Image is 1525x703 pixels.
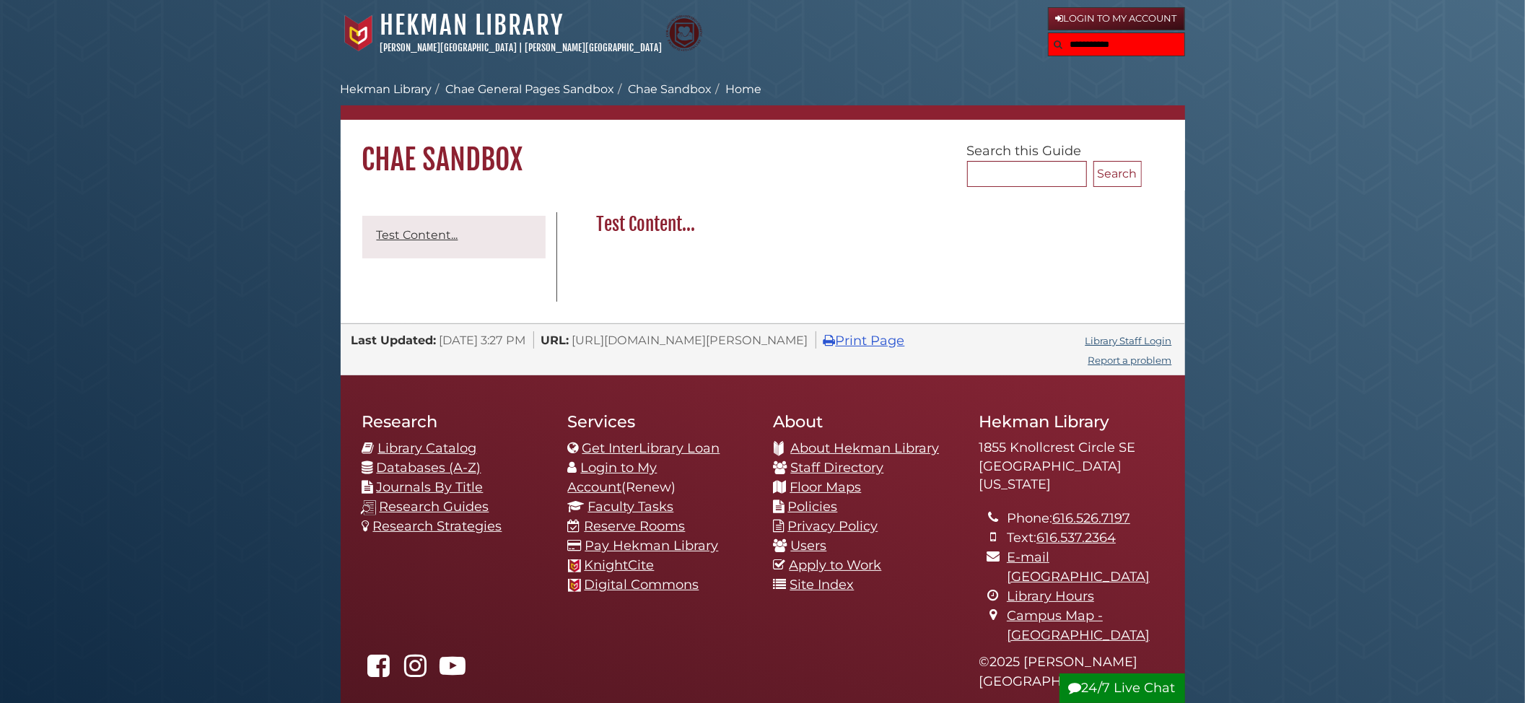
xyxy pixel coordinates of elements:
[585,518,686,534] a: Reserve Rooms
[791,460,884,476] a: Staff Directory
[520,42,523,53] span: |
[790,440,939,456] a: About Hekman Library
[1048,7,1185,30] a: Login to My Account
[378,440,477,456] a: Library Catalog
[446,82,615,96] a: Chae General Pages Sandbox
[1007,509,1163,528] li: Phone:
[979,411,1163,432] h2: Hekman Library
[341,81,1185,120] nav: breadcrumb
[380,42,517,53] a: [PERSON_NAME][GEOGRAPHIC_DATA]
[1007,588,1094,604] a: Library Hours
[712,81,762,98] li: Home
[341,120,1185,178] h1: Chae Sandbox
[588,499,674,515] a: Faculty Tasks
[377,228,458,242] a: Test Content...
[380,499,489,515] a: Research Guides
[1088,354,1172,366] a: Report a problem
[585,557,655,573] a: KnightCite
[361,500,376,515] img: research-guides-icon-white_37x37.png
[788,499,838,515] a: Policies
[582,440,720,456] a: Get InterLibrary Loan
[790,557,882,573] a: Apply to Work
[373,518,502,534] a: Research Strategies
[341,15,377,51] img: Calvin University
[666,15,702,51] img: Calvin Theological Seminary
[585,538,719,554] a: Pay Hekman Library
[1007,608,1150,643] a: Campus Map - [GEOGRAPHIC_DATA]
[790,577,855,593] a: Site Index
[362,212,546,266] div: Guide Pages
[1059,673,1185,703] button: 24/7 Live Chat
[823,334,836,347] i: Print Page
[362,411,546,432] h2: Research
[788,518,878,534] a: Privacy Policy
[1036,530,1116,546] a: 616.537.2364
[1052,510,1130,526] a: 616.526.7197
[341,82,432,96] a: Hekman Library
[541,333,569,347] span: URL:
[1093,161,1142,187] button: Search
[525,42,663,53] a: [PERSON_NAME][GEOGRAPHIC_DATA]
[585,577,699,593] a: Digital Commons
[590,213,1142,236] h2: Test Content...
[568,458,752,497] li: (Renew)
[380,9,564,41] a: Hekman Library
[1085,335,1172,346] a: Library Staff Login
[362,663,396,678] a: Hekman Library on Facebook
[399,663,432,678] a: hekmanlibrary on Instagram
[351,333,437,347] span: Last Updated:
[572,333,808,347] span: [URL][DOMAIN_NAME][PERSON_NAME]
[1049,33,1069,52] button: Search
[979,439,1163,494] address: 1855 Knollcrest Circle SE [GEOGRAPHIC_DATA][US_STATE]
[1007,549,1150,585] a: E-mail [GEOGRAPHIC_DATA]
[790,479,862,495] a: Floor Maps
[440,333,526,347] span: [DATE] 3:27 PM
[436,663,469,678] a: Hekman Library on YouTube
[1007,528,1163,548] li: Text:
[979,652,1163,691] p: © 2025 [PERSON_NAME][GEOGRAPHIC_DATA]
[629,82,712,96] a: Chae Sandbox
[377,460,481,476] a: Databases (A-Z)
[568,559,581,572] img: Calvin favicon logo
[1054,40,1063,49] i: Search
[568,460,657,495] a: Login to My Account
[823,333,905,349] a: Print Page
[568,579,581,592] img: Calvin favicon logo
[377,479,484,495] a: Journals By Title
[568,411,752,432] h2: Services
[774,411,958,432] h2: About
[791,538,827,554] a: Users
